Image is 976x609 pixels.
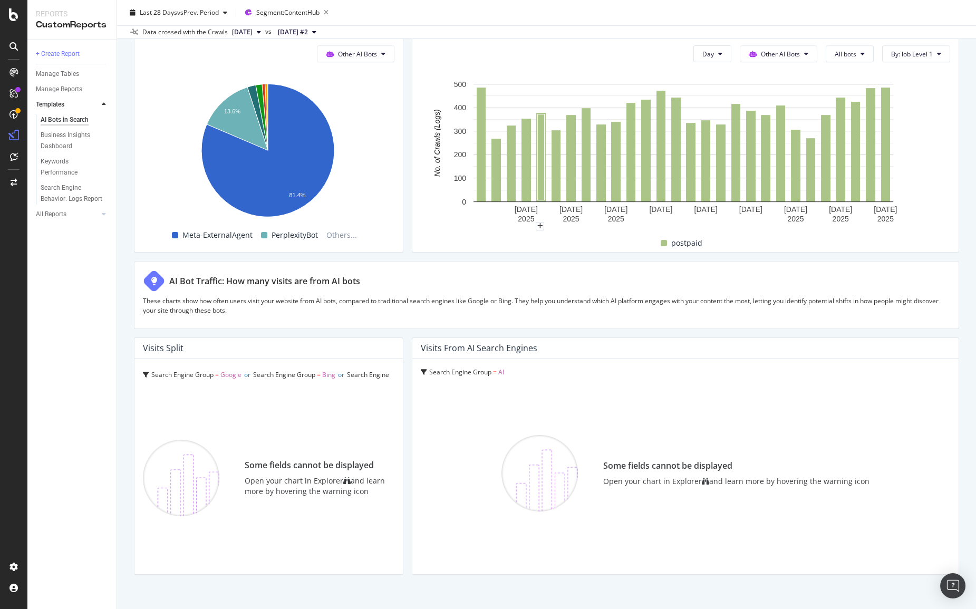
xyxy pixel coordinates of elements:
span: AI [498,368,504,376]
div: Templates [36,99,64,110]
text: 81.4% [289,191,305,198]
text: 2025 [608,214,624,223]
p: These charts show how often users visit your website from AI bots, compared to traditional search... [143,296,950,314]
button: Last 28 DaysvsPrev. Period [125,4,231,21]
text: 2025 [518,214,534,223]
a: All Reports [36,209,99,220]
span: = [163,385,167,394]
span: = [493,368,497,376]
button: [DATE] #2 [274,26,321,38]
span: PerplexityBot [272,229,318,241]
div: Reports [36,8,108,19]
text: [DATE] [874,205,897,213]
text: [DATE] [694,205,718,213]
text: 2025 [787,214,804,223]
button: Segment:ContentHub [240,4,333,21]
div: Visits Split [143,343,183,353]
span: vs Prev. Period [177,8,219,17]
div: Open Intercom Messenger [940,573,965,598]
span: Bing [322,370,335,379]
text: [DATE] [739,205,762,213]
span: Others... [322,229,361,241]
span: Last 28 Days [140,8,177,17]
span: or [338,370,344,379]
text: No. of Crawls (Logs) [433,109,441,177]
div: Manage Reports [36,84,82,95]
button: [DATE] [228,26,265,38]
span: Day [702,50,714,59]
text: 13.6% [224,108,240,114]
a: Manage Reports [36,84,109,95]
span: = [317,370,321,379]
text: [DATE] [559,205,583,213]
a: AI Bots in Search [41,114,109,125]
span: Segment: ContentHub [256,8,320,17]
span: 2025 Aug. 15th [232,27,253,37]
div: AI Bots in Search [41,114,89,125]
text: [DATE] [515,205,538,213]
button: By: lob Level 1 [882,45,950,62]
div: Open your chart in Explorer and learn more by hovering the warning icon [245,476,394,497]
button: Other AI Bots [317,45,394,62]
text: [DATE] [784,205,807,213]
div: Data crossed with the Crawls [142,27,228,37]
text: 2025 [563,214,579,223]
div: Some fields cannot be displayed [245,459,394,471]
img: CKGWtfuM.png [501,435,578,511]
div: Search Engine Behavior: Logs Report [41,182,103,205]
text: 400 [454,103,467,112]
a: + Create Report [36,49,109,60]
div: plus [536,222,544,230]
div: Crawl Volume from Other AI Bots by lob Level 1DayOther AI BotsAll botsBy: lob Level 1A chart.post... [412,15,959,253]
text: 500 [454,80,467,88]
div: Visits from AI Search Engines [421,343,537,353]
text: [DATE] [649,205,672,213]
span: Search Engine Group [253,370,315,379]
div: All Reports [36,209,66,220]
div: AI Bot Traffic: How many visits are from AI bots [169,275,360,287]
div: Manage Tables [36,69,79,80]
div: Visits from AI Search EnginesSearch Engine Group = AISome fields cannot be displayedOpen your cha... [412,337,959,575]
div: Crawl Volume by Other AI BotsOther AI BotsA chart.Meta-ExternalAgentPerplexityBotOthers... [134,15,403,253]
text: 200 [454,150,467,159]
img: CKGWtfuM.png [143,440,219,516]
a: Templates [36,99,99,110]
a: Manage Tables [36,69,109,80]
button: Day [693,45,731,62]
text: 300 [454,127,467,135]
div: Keywords Performance [41,156,100,178]
div: Some fields cannot be displayed [603,460,869,472]
span: Search Engine Group [151,370,214,379]
span: 2025 Jul. 15th #2 [278,27,308,37]
text: 2025 [877,214,894,223]
text: 2025 [833,214,849,223]
span: postpaid [671,237,702,249]
div: AI Bot Traffic: How many visits are from AI botsThese charts show how often users visit your webs... [134,261,959,328]
div: Open your chart in Explorer and learn more by hovering the warning icon [603,476,869,487]
div: + Create Report [36,49,80,60]
span: Other AI Bots [761,50,800,59]
text: [DATE] [829,205,852,213]
div: CustomReports [36,19,108,31]
text: [DATE] [604,205,627,213]
button: Other AI Bots [740,45,817,62]
a: Search Engine Behavior: Logs Report [41,182,109,205]
span: Other AI Bots [338,50,377,59]
span: Google [220,370,241,379]
span: Search Engine Group [429,368,491,376]
span: or [244,370,250,379]
span: AI [168,385,174,394]
span: By: lob Level 1 [891,50,933,59]
span: vs [265,27,274,36]
div: Visits SplitSearch Engine Group = GoogleorSearch Engine Group = BingorSearch Engine Group = AISom... [134,337,403,575]
svg: A chart. [421,79,945,226]
a: Business Insights Dashboard [41,130,109,152]
div: Business Insights Dashboard [41,130,101,152]
span: = [215,370,219,379]
span: Meta-ExternalAgent [182,229,253,241]
svg: A chart. [143,79,392,226]
a: Keywords Performance [41,156,109,178]
text: 100 [454,173,467,182]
